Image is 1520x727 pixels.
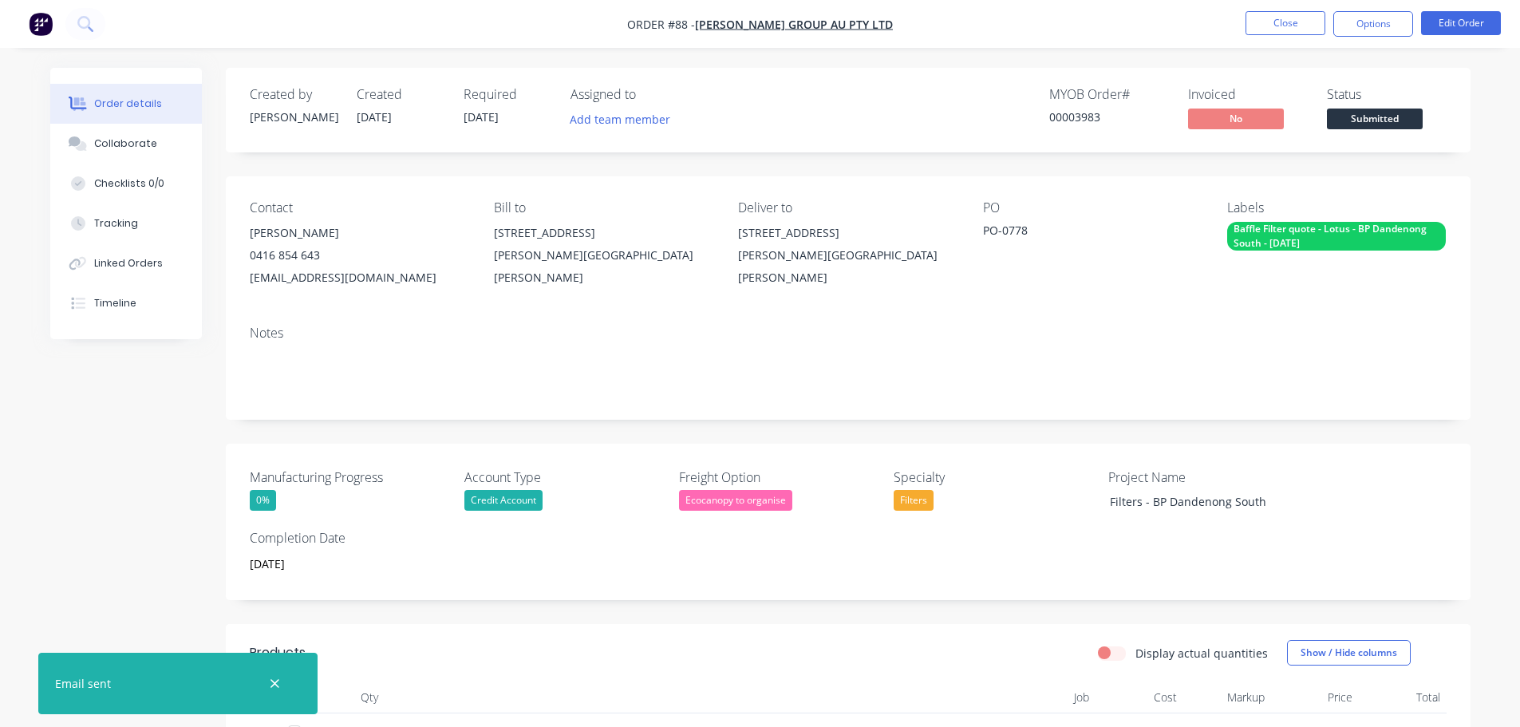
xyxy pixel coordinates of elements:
a: [PERSON_NAME] Group Au Pty Ltd [695,17,893,32]
div: Timeline [94,296,136,310]
div: Checklists 0/0 [94,176,164,191]
div: Created by [250,87,338,102]
div: Required [464,87,551,102]
div: [PERSON_NAME][GEOGRAPHIC_DATA][PERSON_NAME] [738,244,957,289]
button: Linked Orders [50,243,202,283]
button: Add team member [570,109,679,130]
span: Submitted [1327,109,1423,128]
button: Options [1333,11,1413,37]
button: Add team member [561,109,678,130]
button: Close [1246,11,1325,35]
button: Submitted [1327,109,1423,132]
button: Order details [50,84,202,124]
div: Filters - BP Dandenong South [1097,490,1297,513]
button: Show / Hide columns [1287,640,1411,666]
div: Products [250,643,306,662]
div: PO [983,200,1202,215]
div: Ecocanopy to organise [679,490,792,511]
div: [PERSON_NAME] [250,222,468,244]
div: [PERSON_NAME][GEOGRAPHIC_DATA][PERSON_NAME] [494,244,713,289]
div: Credit Account [464,490,543,511]
img: Factory [29,12,53,36]
div: Contact [250,200,468,215]
div: [STREET_ADDRESS][PERSON_NAME][GEOGRAPHIC_DATA][PERSON_NAME] [494,222,713,289]
button: Collaborate [50,124,202,164]
span: [DATE] [464,109,499,124]
div: [PERSON_NAME] [250,109,338,125]
label: Project Name [1108,468,1308,487]
div: Deliver to [738,200,957,215]
span: No [1188,109,1284,128]
div: PO-0778 [983,222,1182,244]
div: Cost [1096,682,1183,713]
div: Bill to [494,200,713,215]
div: 0% [250,490,276,511]
div: Markup [1183,682,1271,713]
div: Created [357,87,444,102]
label: Specialty [894,468,1093,487]
div: Email sent [55,675,111,692]
div: 00003983 [1049,109,1169,125]
div: MYOB Order # [1049,87,1169,102]
div: Invoiced [1188,87,1308,102]
div: Total [1359,682,1447,713]
div: Baffle Filter quote - Lotus - BP Dandenong South - [DATE] [1227,222,1446,251]
div: [PERSON_NAME]0416 854 643[EMAIL_ADDRESS][DOMAIN_NAME] [250,222,468,289]
label: Account Type [464,468,664,487]
div: Tracking [94,216,138,231]
label: Display actual quantities [1135,645,1268,662]
div: Labels [1227,200,1446,215]
div: Filters [894,490,934,511]
div: Linked Orders [94,256,163,271]
div: [STREET_ADDRESS] [738,222,957,244]
div: Qty [322,682,417,713]
span: [DATE] [357,109,392,124]
button: Edit Order [1421,11,1501,35]
div: Job [976,682,1096,713]
input: Enter date [239,551,437,575]
button: Tracking [50,203,202,243]
div: Status [1327,87,1447,102]
div: Collaborate [94,136,157,151]
div: Price [1271,682,1359,713]
button: Timeline [50,283,202,323]
label: Freight Option [679,468,878,487]
div: 0416 854 643 [250,244,468,267]
div: Notes [250,326,1447,341]
div: Order details [94,97,162,111]
div: [STREET_ADDRESS][PERSON_NAME][GEOGRAPHIC_DATA][PERSON_NAME] [738,222,957,289]
iframe: Intercom live chat [1466,673,1504,711]
div: [STREET_ADDRESS] [494,222,713,244]
div: [EMAIL_ADDRESS][DOMAIN_NAME] [250,267,468,289]
span: Order #88 - [627,17,695,32]
label: Manufacturing Progress [250,468,449,487]
button: Checklists 0/0 [50,164,202,203]
div: Assigned to [570,87,730,102]
label: Completion Date [250,528,449,547]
